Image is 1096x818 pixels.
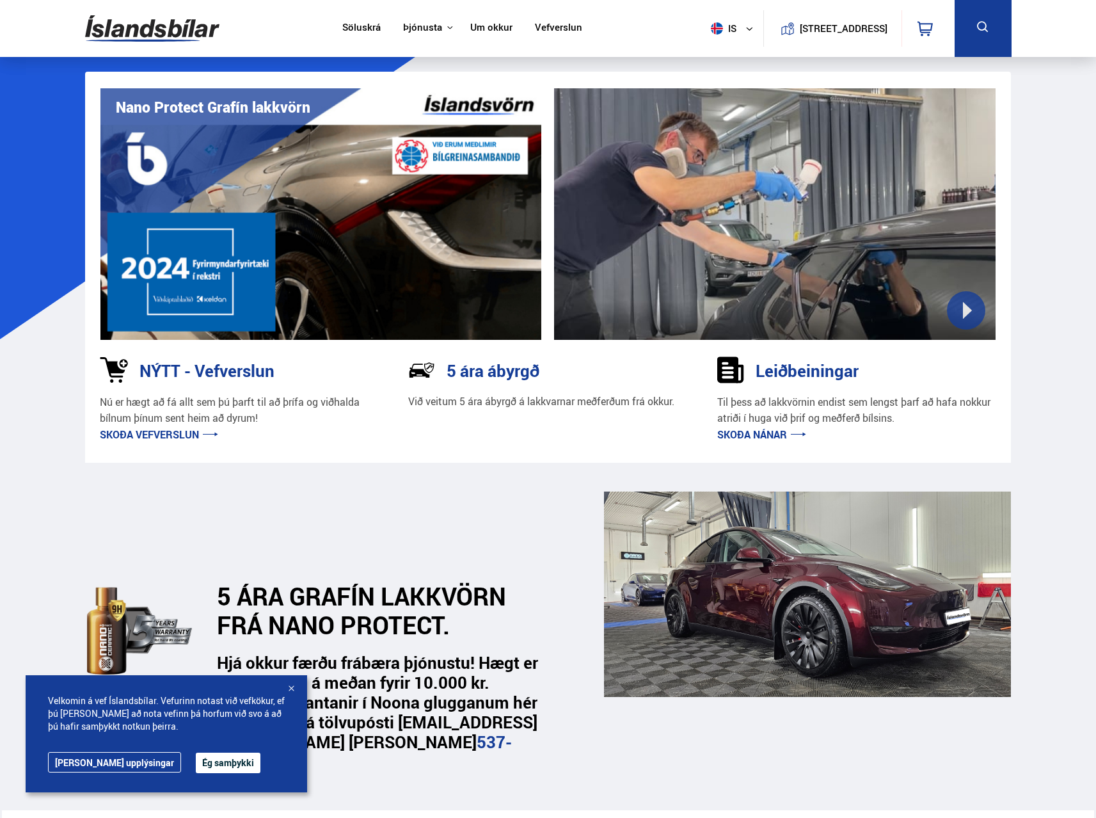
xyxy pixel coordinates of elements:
[535,22,582,35] a: Vefverslun
[717,357,744,383] img: sDldwouBCQTERH5k.svg
[706,22,738,35] span: is
[217,651,538,774] strong: Hjá okkur færðu frábæra þjónustu! Hægt er að fá lánsbíl á meðan fyrir 10.000 kr. aukalega. Pantan...
[48,752,181,773] a: [PERSON_NAME] upplýsingar
[717,428,806,442] a: Skoða nánar
[717,394,997,427] p: Til þess að lakkvörnin endist sem lengst þarf að hafa nokkur atriði í huga við þrif og meðferð bí...
[100,428,218,442] a: Skoða vefverslun
[48,694,285,733] span: Velkomin á vef Íslandsbílar. Vefurinn notast við vefkökur, ef þú [PERSON_NAME] að nota vefinn þá ...
[408,394,674,409] p: Við veitum 5 ára ábyrgð á lakkvarnar meðferðum frá okkur.
[711,22,723,35] img: svg+xml;base64,PHN2ZyB4bWxucz0iaHR0cDovL3d3dy53My5vcmcvMjAwMC9zdmciIHdpZHRoPSI1MTIiIGhlaWdodD0iNT...
[342,22,381,35] a: Söluskrá
[100,394,379,427] p: Nú er hægt að fá allt sem þú þarft til að þrífa og viðhalda bílnum þínum sent heim að dyrum!
[604,492,1011,697] img: _cQ-aqdHU9moQQvH.png
[447,361,539,380] h3: 5 ára ábyrgð
[770,10,894,47] a: [STREET_ADDRESS]
[87,573,198,688] img: dEaiphv7RL974N41.svg
[805,23,883,34] button: [STREET_ADDRESS]
[403,22,442,34] button: Þjónusta
[100,357,128,383] img: 1kVRZhkadjUD8HsE.svg
[100,88,542,340] img: vI42ee_Copy_of_H.png
[196,753,260,773] button: Ég samþykki
[85,8,219,49] img: G0Ugv5HjCgRt.svg
[139,361,274,380] h3: NÝTT - Vefverslun
[706,10,763,47] button: is
[756,361,859,380] h3: Leiðbeiningar
[470,22,512,35] a: Um okkur
[408,357,435,383] img: NP-R9RrMhXQFCiaa.svg
[217,582,535,639] h2: 5 ÁRA GRAFÍN LAKKVÖRN FRÁ NANO PROTECT.
[116,99,310,116] h1: Nano Protect Grafín lakkvörn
